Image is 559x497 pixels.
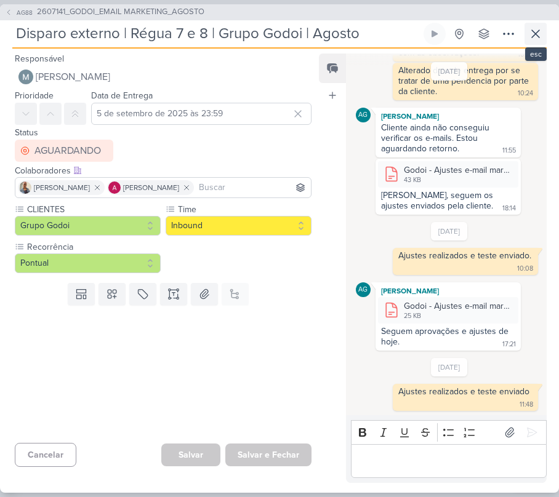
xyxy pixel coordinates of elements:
[378,297,518,324] div: Godoi - Ajustes e-mail marketing 04-09.docx
[520,400,533,410] div: 11:48
[378,110,518,122] div: [PERSON_NAME]
[36,70,110,84] span: [PERSON_NAME]
[91,103,312,125] input: Select a date
[12,23,421,45] input: Kard Sem Título
[518,89,533,98] div: 10:24
[15,443,76,467] button: Cancelar
[378,285,518,297] div: [PERSON_NAME]
[26,241,161,253] label: Recorrência
[108,181,121,194] img: Alessandra Gomes
[15,66,312,88] button: [PERSON_NAME]
[404,175,511,185] div: 43 KB
[358,112,368,119] p: AG
[430,29,440,39] div: Ligar relógio
[398,65,531,97] div: Alterado data de entrega por se tratar de uma pendencia por parte da cliente.
[502,146,516,156] div: 11:55
[404,164,511,177] div: Godoi - Ajustes e-mail marketing 03-09.docx
[15,90,54,101] label: Prioridade
[15,127,38,138] label: Status
[356,108,371,122] div: Aline Gimenez Graciano
[34,182,90,193] span: [PERSON_NAME]
[398,250,531,261] div: Ajustes realizados e teste enviado.
[381,190,496,211] div: [PERSON_NAME], seguem os ajustes enviados pela cliente.
[15,164,312,177] div: Colaboradores
[398,386,529,397] div: Ajustes realizados e teste enviado
[502,340,516,349] div: 17:21
[91,90,153,101] label: Data de Entrega
[15,54,64,64] label: Responsável
[196,180,308,195] input: Buscar
[525,47,547,61] div: esc
[356,282,371,297] div: Aline Gimenez Graciano
[15,216,161,236] button: Grupo Godoi
[15,140,113,162] button: AGUARDANDO
[18,70,33,84] img: Mariana Amorim
[15,253,161,273] button: Pontual
[517,264,533,274] div: 10:08
[166,216,312,236] button: Inbound
[502,204,516,213] div: 18:14
[518,50,533,60] div: 10:24
[351,444,547,478] div: Editor editing area: main
[358,287,368,293] p: AG
[351,420,547,444] div: Editor toolbar
[34,143,101,158] div: AGUARDANDO
[381,122,492,154] div: Cliente ainda não conseguiu verificar os e-mails. Estou aguardando retorno.
[404,300,511,312] div: Godoi - Ajustes e-mail marketing 04-09.docx
[123,182,179,193] span: [PERSON_NAME]
[381,326,511,347] div: Seguem aprovações e ajustes de hoje.
[19,181,31,194] img: Iara Santos
[177,203,312,216] label: Time
[26,203,161,216] label: CLIENTES
[378,161,518,188] div: Godoi - Ajustes e-mail marketing 03-09.docx
[404,311,511,321] div: 25 KB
